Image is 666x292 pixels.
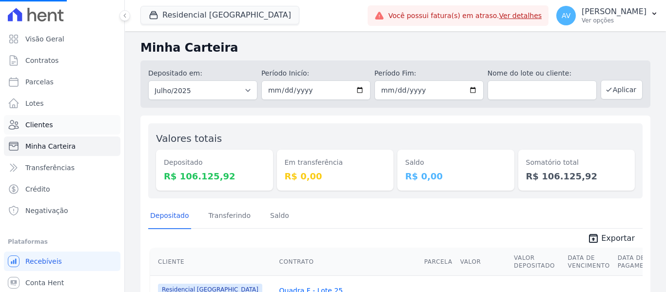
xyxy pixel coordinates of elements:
[4,136,120,156] a: Minha Carteira
[601,233,635,244] span: Exportar
[25,141,76,151] span: Minha Carteira
[4,158,120,177] a: Transferências
[548,2,666,29] button: AV [PERSON_NAME] Ver opções
[580,233,643,246] a: unarchive Exportar
[140,6,299,24] button: Residencial [GEOGRAPHIC_DATA]
[562,12,570,19] span: AV
[588,233,599,244] i: unarchive
[582,17,646,24] p: Ver opções
[526,157,627,168] dt: Somatório total
[4,201,120,220] a: Negativação
[4,94,120,113] a: Lotes
[150,248,275,276] th: Cliente
[164,170,265,183] dd: R$ 106.125,92
[4,72,120,92] a: Parcelas
[285,157,386,168] dt: Em transferência
[499,12,542,19] a: Ver detalhes
[374,68,484,78] label: Período Fim:
[25,56,59,65] span: Contratos
[25,163,75,173] span: Transferências
[4,179,120,199] a: Crédito
[582,7,646,17] p: [PERSON_NAME]
[25,98,44,108] span: Lotes
[275,248,420,276] th: Contrato
[601,80,643,99] button: Aplicar
[4,252,120,271] a: Recebíveis
[8,236,117,248] div: Plataformas
[25,184,50,194] span: Crédito
[25,120,53,130] span: Clientes
[4,51,120,70] a: Contratos
[261,68,371,78] label: Período Inicío:
[564,248,613,276] th: Data de Vencimento
[164,157,265,168] dt: Depositado
[510,248,564,276] th: Valor Depositado
[148,204,191,229] a: Depositado
[285,170,386,183] dd: R$ 0,00
[614,248,661,276] th: Data de Pagamento
[456,248,510,276] th: Valor
[207,204,253,229] a: Transferindo
[388,11,542,21] span: Você possui fatura(s) em atraso.
[488,68,597,78] label: Nome do lote ou cliente:
[4,29,120,49] a: Visão Geral
[405,170,507,183] dd: R$ 0,00
[405,157,507,168] dt: Saldo
[268,204,291,229] a: Saldo
[156,133,222,144] label: Valores totais
[4,115,120,135] a: Clientes
[25,278,64,288] span: Conta Hent
[25,77,54,87] span: Parcelas
[140,39,650,57] h2: Minha Carteira
[25,34,64,44] span: Visão Geral
[148,69,202,77] label: Depositado em:
[25,206,68,215] span: Negativação
[25,256,62,266] span: Recebíveis
[526,170,627,183] dd: R$ 106.125,92
[420,248,456,276] th: Parcela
